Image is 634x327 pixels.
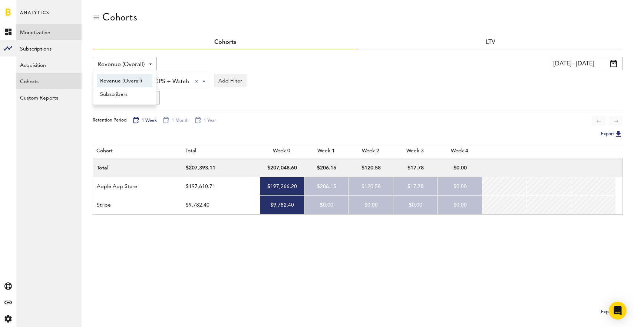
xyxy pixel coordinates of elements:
div: $120.58 [353,181,389,192]
span: Week 3 [406,148,424,153]
div: Retention Period [93,117,127,124]
a: Custom Reports [16,89,82,106]
a: Revenue (Overall) [97,74,152,87]
a: Cohorts [16,73,82,89]
span: total [185,148,196,153]
div: Open Intercom Messenger [609,302,627,320]
button: Add Filter [214,74,247,87]
button: Export [599,129,623,139]
img: arrow-long-left.svg [597,120,601,123]
div: $207,048.60 [264,162,300,174]
div: $207,393.11 [186,162,256,173]
a: LTV [486,39,495,45]
span: Subscribers [100,88,149,101]
div: $206.15 [308,162,345,174]
div: 1 Month [162,117,189,125]
div: $17.78 [397,162,434,174]
div: $0.00 [308,200,345,211]
span: Revenue (Overall) [98,58,145,71]
div: Clear [195,80,198,83]
div: $9,782.40 [264,200,300,211]
span: Week 0 [273,148,290,153]
div: Total [97,162,178,173]
div: $0.00 [442,162,478,174]
span: Week 1 [317,148,335,153]
div: $197,610.71 [186,181,256,192]
span: Revenue (Overall) [100,75,149,87]
a: Subscribers [97,87,152,101]
a: Cohorts [214,39,236,45]
div: $0.00 [442,200,478,211]
div: Stripe [97,200,178,210]
div: Apple App Store [97,181,178,192]
button: Export [599,307,623,317]
div: 1 Year [194,117,216,125]
img: arrow-long-right.svg [614,120,618,123]
div: $0.00 [442,181,478,192]
div: Cohorts [102,11,138,23]
span: Week 2 [362,148,379,153]
img: Export [614,129,623,138]
a: Acquisition [16,56,82,73]
span: Analytics [20,8,49,24]
span: cohort [96,148,113,153]
div: $120.58 [353,162,389,174]
div: $0.00 [397,200,434,211]
div: $0.00 [353,200,389,211]
div: $197,266.20 [264,181,300,192]
div: 1 Week [132,117,157,125]
div: $17.78 [397,181,434,192]
a: Monetization [16,24,82,40]
span: Week 4 [451,148,468,153]
a: Subscriptions [16,40,82,56]
div: $206.15 [308,181,345,192]
span: Support [16,5,42,12]
div: $9,782.40 [186,200,256,210]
